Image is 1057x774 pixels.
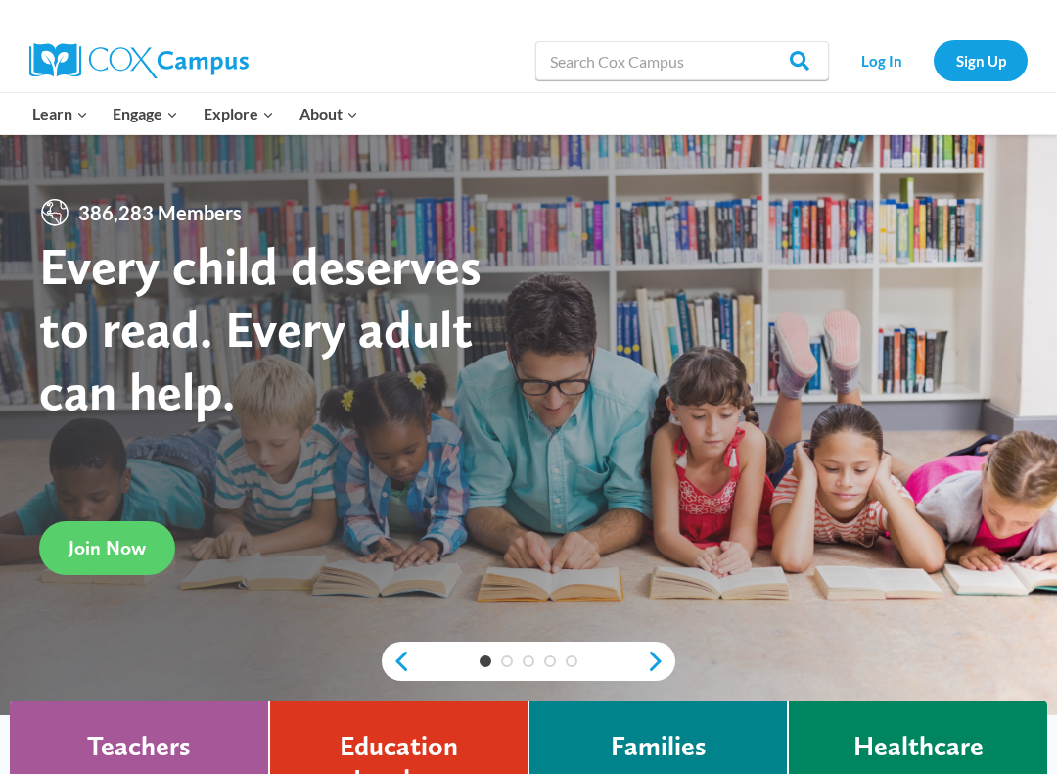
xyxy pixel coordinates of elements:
a: 4 [544,655,556,667]
nav: Secondary Navigation [839,40,1028,80]
h4: Families [611,730,707,763]
a: Sign Up [934,40,1028,80]
span: Explore [204,101,274,126]
a: Join Now [39,521,175,575]
nav: Primary Navigation [20,93,370,134]
h4: Healthcare [853,730,984,763]
a: 3 [523,655,534,667]
span: Join Now [69,536,146,559]
a: 2 [501,655,513,667]
strong: Every child deserves to read. Every adult can help. [39,234,482,421]
a: previous [382,650,411,673]
h4: Teachers [87,730,191,763]
span: Engage [113,101,178,126]
span: 386,283 Members [70,197,250,228]
div: content slider buttons [382,642,675,681]
a: 5 [566,655,577,667]
span: Learn [32,101,88,126]
a: Log In [839,40,924,80]
span: About [299,101,358,126]
a: next [646,650,675,673]
a: 1 [480,655,491,667]
img: Cox Campus [29,43,249,78]
input: Search Cox Campus [535,41,829,80]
